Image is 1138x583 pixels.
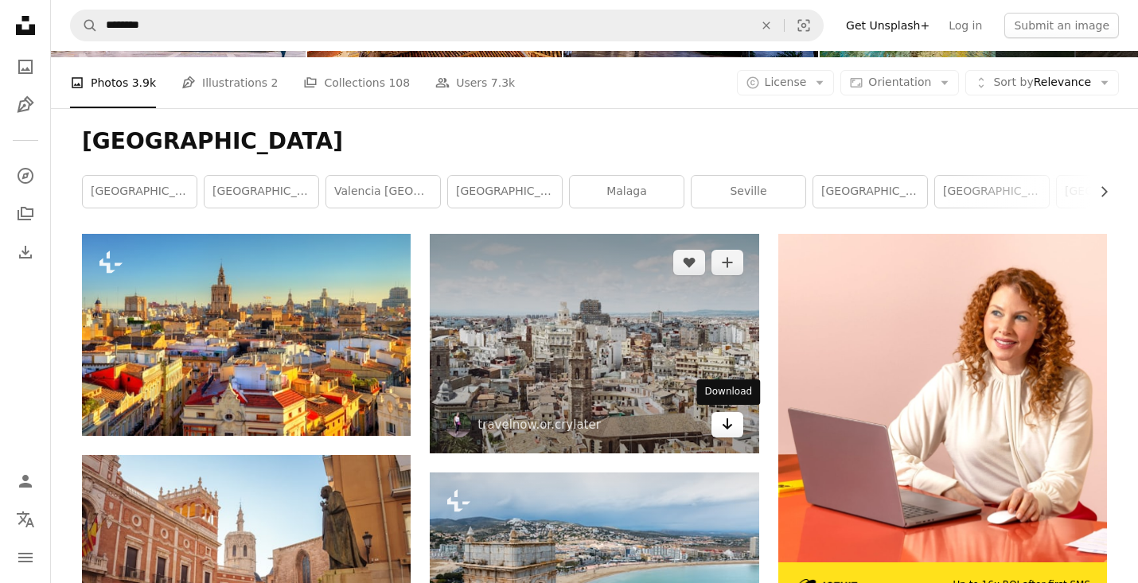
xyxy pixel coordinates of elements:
a: [GEOGRAPHIC_DATA] [813,176,927,208]
img: file-1722962837469-d5d3a3dee0c7image [778,234,1107,562]
button: Visual search [785,10,823,41]
span: 7.3k [491,74,515,91]
span: Sort by [993,76,1033,88]
h1: [GEOGRAPHIC_DATA] [82,127,1107,156]
form: Find visuals sitewide [70,10,824,41]
span: License [765,76,807,88]
button: License [737,70,835,95]
a: [GEOGRAPHIC_DATA] [205,176,318,208]
img: Go to travelnow.or.crylater's profile [446,412,471,437]
a: seville [692,176,805,208]
button: Menu [10,542,41,573]
button: Search Unsplash [71,10,98,41]
a: brown 3-storey house [82,557,411,571]
a: Collections 108 [303,57,410,108]
a: Illustrations [10,89,41,121]
a: Get Unsplash+ [836,13,939,38]
a: malaga [570,176,684,208]
button: Sort byRelevance [965,70,1119,95]
a: [GEOGRAPHIC_DATA] [83,176,197,208]
img: Aerial view of the old town in Valencia from the Serranos Gate - Spain [82,234,411,436]
a: Illustrations 2 [181,57,278,108]
button: scroll list to the right [1089,176,1107,208]
button: Like [673,250,705,275]
a: Download History [10,236,41,268]
a: travelnow.or.crylater [477,417,601,433]
div: Download [697,379,761,405]
a: Collections [10,198,41,230]
a: Users 7.3k [435,57,515,108]
button: Language [10,503,41,535]
a: gray concrete tower beside house [430,336,758,350]
a: [GEOGRAPHIC_DATA] [935,176,1049,208]
span: Relevance [993,75,1091,91]
button: Clear [749,10,784,41]
span: 108 [388,74,410,91]
a: Home — Unsplash [10,10,41,45]
a: Aerial view of the old town in Valencia from the Serranos Gate - Spain [82,328,411,342]
span: Orientation [868,76,931,88]
img: gray concrete tower beside house [430,234,758,453]
button: Orientation [840,70,959,95]
a: Explore [10,160,41,192]
a: [GEOGRAPHIC_DATA] [448,176,562,208]
a: valencia [GEOGRAPHIC_DATA] [326,176,440,208]
button: Add to Collection [711,250,743,275]
a: Log in [939,13,992,38]
a: Log in / Sign up [10,465,41,497]
button: Submit an image [1004,13,1119,38]
a: Download [711,412,743,437]
span: 2 [271,74,279,91]
a: Photos [10,51,41,83]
